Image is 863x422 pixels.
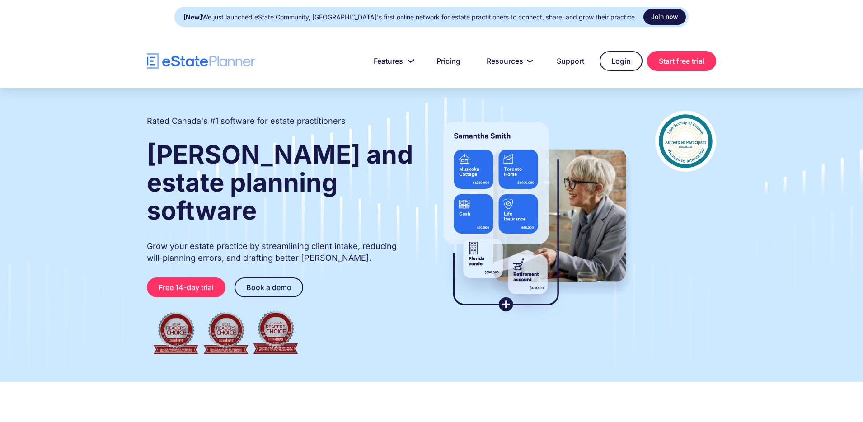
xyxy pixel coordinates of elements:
a: Book a demo [235,277,303,297]
div: We just launched eState Community, [GEOGRAPHIC_DATA]'s first online network for estate practition... [183,11,637,23]
h2: Rated Canada's #1 software for estate practitioners [147,115,346,127]
strong: [New] [183,13,202,21]
a: Start free trial [647,51,716,71]
a: Free 14-day trial [147,277,225,297]
p: Grow your estate practice by streamlining client intake, reducing will-planning errors, and draft... [147,240,414,264]
a: Pricing [426,52,471,70]
a: Support [546,52,595,70]
a: Features [363,52,421,70]
strong: [PERSON_NAME] and estate planning software [147,139,413,226]
a: Resources [476,52,541,70]
img: estate planner showing wills to their clients, using eState Planner, a leading estate planning so... [432,111,637,323]
a: Login [600,51,643,71]
a: home [147,53,255,69]
a: Join now [643,9,686,25]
